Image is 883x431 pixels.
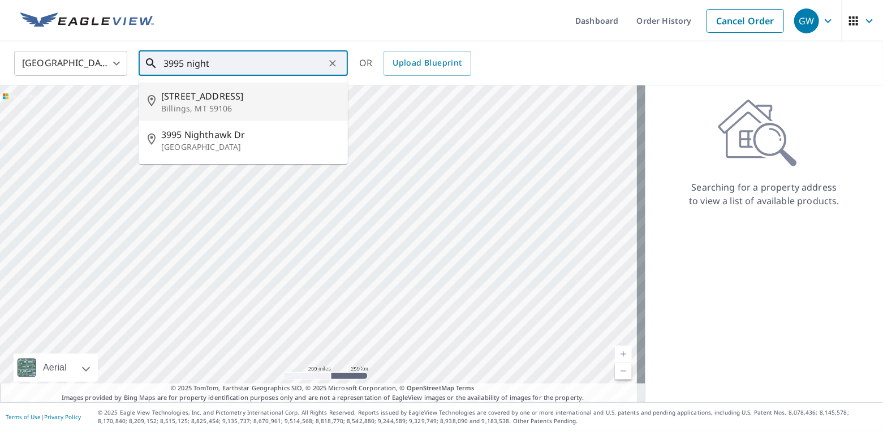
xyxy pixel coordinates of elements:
[171,383,475,393] span: © 2025 TomTom, Earthstar Geographics SIO, © 2025 Microsoft Corporation, ©
[14,354,98,382] div: Aerial
[384,51,471,76] a: Upload Blueprint
[161,128,339,141] span: 3995 Nighthawk Dr
[325,55,341,71] button: Clear
[456,383,475,392] a: Terms
[794,8,819,33] div: GW
[615,363,632,380] a: Current Level 5, Zoom Out
[161,141,339,153] p: [GEOGRAPHIC_DATA]
[40,354,70,382] div: Aerial
[393,56,462,70] span: Upload Blueprint
[161,103,339,114] p: Billings, MT 59106
[707,9,784,33] a: Cancel Order
[359,51,471,76] div: OR
[20,12,154,29] img: EV Logo
[44,413,81,421] a: Privacy Policy
[6,413,81,420] p: |
[6,413,41,421] a: Terms of Use
[688,180,840,208] p: Searching for a property address to view a list of available products.
[407,383,454,392] a: OpenStreetMap
[615,346,632,363] a: Current Level 5, Zoom In
[161,89,339,103] span: [STREET_ADDRESS]
[14,48,127,79] div: [GEOGRAPHIC_DATA]
[163,48,325,79] input: Search by address or latitude-longitude
[98,408,877,425] p: © 2025 Eagle View Technologies, Inc. and Pictometry International Corp. All Rights Reserved. Repo...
